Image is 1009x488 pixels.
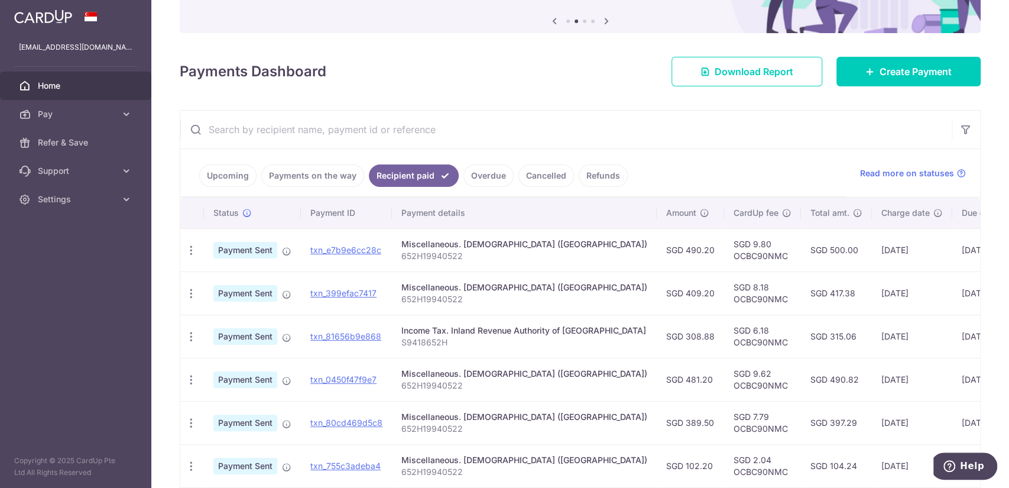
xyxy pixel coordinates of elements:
iframe: Opens a widget where you can find more information [933,453,997,482]
span: Settings [38,193,116,205]
span: Payment Sent [213,242,277,258]
a: Upcoming [199,164,257,187]
h4: Payments Dashboard [180,61,326,82]
td: SGD 417.38 [801,272,872,315]
td: SGD 490.20 [657,228,724,272]
td: SGD 8.18 OCBC90NMC [724,272,801,315]
div: Miscellaneous. [DEMOGRAPHIC_DATA] ([GEOGRAPHIC_DATA]) [401,368,647,380]
a: Read more on statuses [860,167,966,179]
p: S9418652H [401,337,647,348]
p: 652H19940522 [401,380,647,392]
td: [DATE] [872,401,952,444]
th: Payment details [392,198,657,228]
span: Support [38,165,116,177]
span: Charge date [881,207,930,219]
a: txn_0450f47f9e7 [310,374,377,384]
span: Payment Sent [213,415,277,431]
a: txn_755c3adeba4 [310,461,381,471]
a: Recipient paid [369,164,459,187]
td: SGD 2.04 OCBC90NMC [724,444,801,487]
td: [DATE] [872,228,952,272]
td: SGD 389.50 [657,401,724,444]
th: Payment ID [301,198,392,228]
td: [DATE] [872,272,952,315]
td: [DATE] [872,444,952,487]
a: txn_81656b9e868 [310,331,381,341]
td: SGD 308.88 [657,315,724,358]
p: 652H19940522 [401,423,647,435]
a: Overdue [463,164,514,187]
p: 652H19940522 [401,250,647,262]
a: Cancelled [518,164,574,187]
td: SGD 481.20 [657,358,724,401]
td: SGD 9.80 OCBC90NMC [724,228,801,272]
a: txn_e7b9e6cc28c [310,245,381,255]
span: Amount [666,207,696,219]
td: SGD 104.24 [801,444,872,487]
div: Miscellaneous. [DEMOGRAPHIC_DATA] ([GEOGRAPHIC_DATA]) [401,282,647,293]
a: Create Payment [836,57,981,86]
span: Status [213,207,239,219]
td: SGD 409.20 [657,272,724,315]
p: [EMAIL_ADDRESS][DOMAIN_NAME] [19,41,132,53]
td: SGD 500.00 [801,228,872,272]
td: SGD 102.20 [657,444,724,487]
span: Payment Sent [213,458,277,474]
span: Pay [38,108,116,120]
img: CardUp [14,9,72,24]
td: SGD 315.06 [801,315,872,358]
td: SGD 397.29 [801,401,872,444]
td: SGD 7.79 OCBC90NMC [724,401,801,444]
div: Income Tax. Inland Revenue Authority of [GEOGRAPHIC_DATA] [401,325,647,337]
span: Total amt. [810,207,849,219]
div: Miscellaneous. [DEMOGRAPHIC_DATA] ([GEOGRAPHIC_DATA]) [401,238,647,250]
td: SGD 490.82 [801,358,872,401]
span: Download Report [715,64,793,79]
a: txn_399efac7417 [310,288,377,298]
span: Home [38,80,116,92]
a: Payments on the way [261,164,364,187]
div: Miscellaneous. [DEMOGRAPHIC_DATA] ([GEOGRAPHIC_DATA]) [401,454,647,466]
span: Read more on statuses [860,167,954,179]
span: Payment Sent [213,371,277,388]
span: CardUp fee [734,207,778,219]
span: Payment Sent [213,285,277,302]
td: SGD 6.18 OCBC90NMC [724,315,801,358]
a: txn_80cd469d5c8 [310,418,382,428]
a: Refunds [579,164,628,187]
span: Create Payment [880,64,952,79]
span: Payment Sent [213,328,277,345]
span: Due date [962,207,997,219]
span: Refer & Save [38,137,116,148]
p: 652H19940522 [401,293,647,305]
td: [DATE] [872,358,952,401]
div: Miscellaneous. [DEMOGRAPHIC_DATA] ([GEOGRAPHIC_DATA]) [401,411,647,423]
td: SGD 9.62 OCBC90NMC [724,358,801,401]
p: 652H19940522 [401,466,647,478]
input: Search by recipient name, payment id or reference [180,111,952,148]
a: Download Report [671,57,822,86]
td: [DATE] [872,315,952,358]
